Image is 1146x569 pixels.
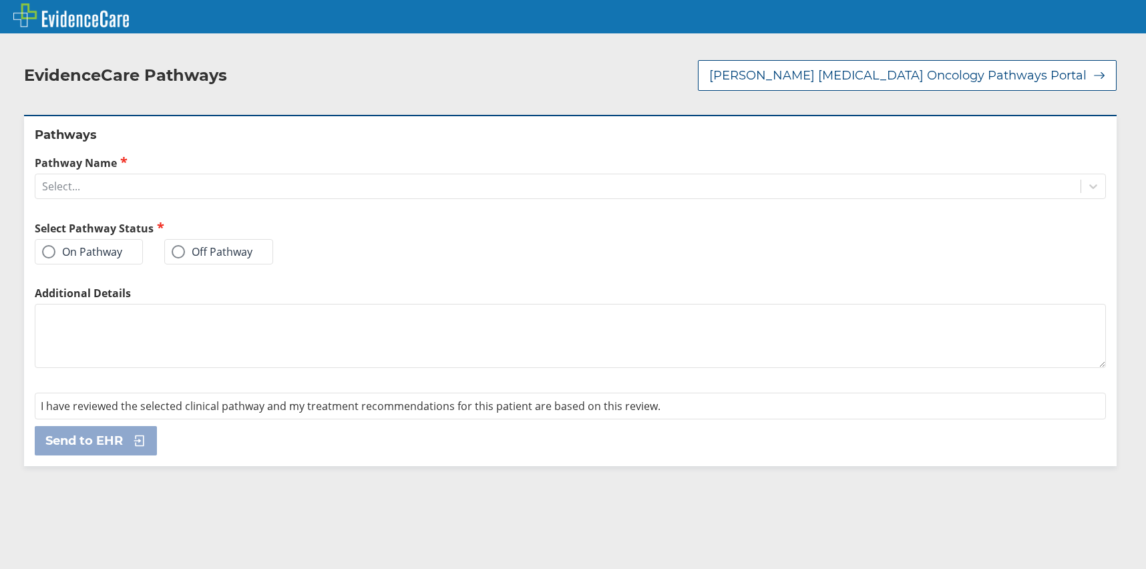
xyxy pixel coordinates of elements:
label: On Pathway [42,245,122,258]
img: EvidenceCare [13,3,129,27]
label: Additional Details [35,286,1106,301]
h2: Pathways [35,127,1106,143]
span: Send to EHR [45,433,123,449]
button: [PERSON_NAME] [MEDICAL_DATA] Oncology Pathways Portal [698,60,1117,91]
div: Select... [42,179,80,194]
button: Send to EHR [35,426,157,455]
span: [PERSON_NAME] [MEDICAL_DATA] Oncology Pathways Portal [709,67,1087,83]
span: I have reviewed the selected clinical pathway and my treatment recommendations for this patient a... [41,399,660,413]
h2: EvidenceCare Pathways [24,65,227,85]
label: Pathway Name [35,155,1106,170]
h2: Select Pathway Status [35,220,565,236]
label: Off Pathway [172,245,252,258]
